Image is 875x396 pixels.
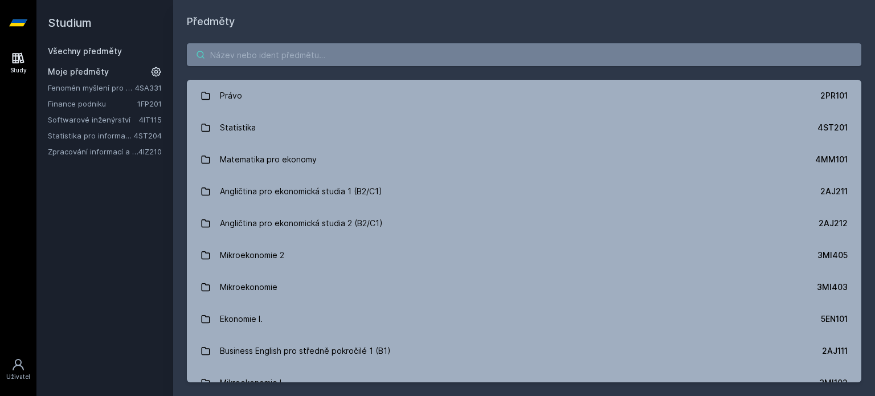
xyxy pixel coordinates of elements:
[819,377,848,389] div: 3MI102
[819,218,848,229] div: 2AJ212
[48,114,139,125] a: Softwarové inženýrství
[220,148,317,171] div: Matematika pro ekonomy
[138,147,162,156] a: 4IZ210
[2,46,34,80] a: Study
[220,340,391,362] div: Business English pro středně pokročilé 1 (B1)
[48,98,137,109] a: Finance podniku
[220,371,281,394] div: Mikroekonomie I
[187,144,861,175] a: Matematika pro ekonomy 4MM101
[220,308,263,330] div: Ekonomie I.
[187,335,861,367] a: Business English pro středně pokročilé 1 (B1) 2AJ111
[187,303,861,335] a: Ekonomie I. 5EN101
[817,122,848,133] div: 4ST201
[817,250,848,261] div: 3MI405
[821,313,848,325] div: 5EN101
[220,212,383,235] div: Angličtina pro ekonomická studia 2 (B2/C1)
[48,82,135,93] a: Fenomén myšlení pro manažery
[187,207,861,239] a: Angličtina pro ekonomická studia 2 (B2/C1) 2AJ212
[187,43,861,66] input: Název nebo ident předmětu…
[6,373,30,381] div: Uživatel
[10,66,27,75] div: Study
[187,271,861,303] a: Mikroekonomie 3MI403
[48,146,138,157] a: Zpracování informací a znalostí
[815,154,848,165] div: 4MM101
[187,14,861,30] h1: Předměty
[134,131,162,140] a: 4ST204
[822,345,848,357] div: 2AJ111
[220,180,382,203] div: Angličtina pro ekonomická studia 1 (B2/C1)
[220,84,242,107] div: Právo
[48,66,109,77] span: Moje předměty
[48,46,122,56] a: Všechny předměty
[187,175,861,207] a: Angličtina pro ekonomická studia 1 (B2/C1) 2AJ211
[135,83,162,92] a: 4SA331
[2,352,34,387] a: Uživatel
[820,186,848,197] div: 2AJ211
[139,115,162,124] a: 4IT115
[817,281,848,293] div: 3MI403
[220,244,284,267] div: Mikroekonomie 2
[137,99,162,108] a: 1FP201
[187,112,861,144] a: Statistika 4ST201
[220,116,256,139] div: Statistika
[187,239,861,271] a: Mikroekonomie 2 3MI405
[48,130,134,141] a: Statistika pro informatiky
[820,90,848,101] div: 2PR101
[187,80,861,112] a: Právo 2PR101
[220,276,277,299] div: Mikroekonomie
